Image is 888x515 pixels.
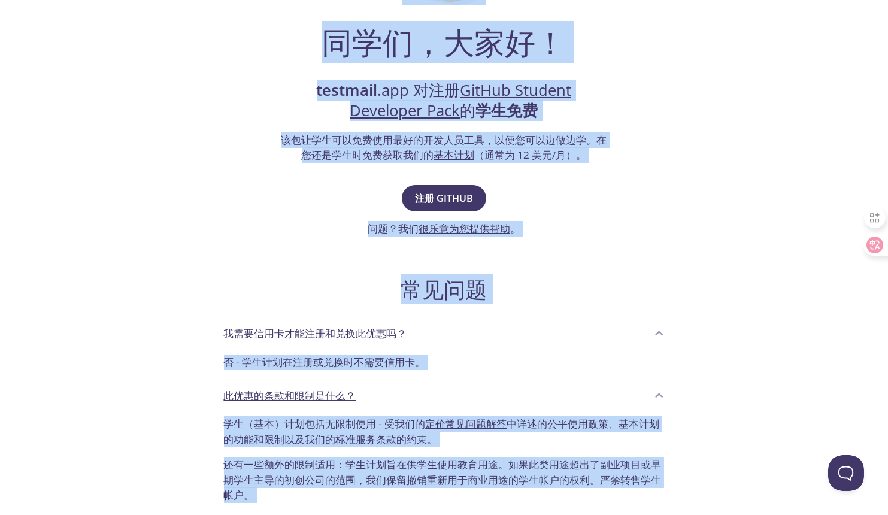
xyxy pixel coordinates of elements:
iframe: Help Scout Beacon - Open [828,455,864,491]
p: 否 - 学生计划在注册或兑换时不需要信用卡。 [224,355,665,370]
div: 此优惠的条款和限制是什么？ [214,411,674,513]
strong: testmail [317,80,378,101]
h1: 同学们，大家好！ [322,24,566,60]
h2: 常见问题 [214,276,674,303]
a: 服务条款 [356,432,397,446]
h2: .app 对注册 的 [280,80,609,122]
strong: 学生免费 [476,100,538,121]
a: 很乐意为您提供帮助 [419,222,510,235]
p: 我需要信用卡才能注册和兑换此优惠吗？ [224,326,407,341]
h3: 该包让学生可以免费使用最好的开发人员工具，以便您可以边做边学。在您还是学生时免费获取我们的 （通常为 12 美元/月）。 [280,132,609,163]
div: 我需要信用卡才能注册和兑换此优惠吗？ [214,350,674,380]
div: 此优惠的条款和限制是什么？ [214,379,674,411]
p: 学生（基本）计划包括无限制使用 - 受我们的 中详述的公平使用政策、基本计划的功能和限制以及我们的标准 的约束。 [224,416,665,447]
span: 注册 GitHub [415,190,473,207]
p: 还有一些额外的限制适用：学生计划旨在供学生使用教育用途。如果此类用途超出了副业项目或早期学生主导的初创公司的范围，我们保留撤销重新用于商业用途的学生帐户的权利。严禁转售学生帐户。 [224,447,665,503]
p: 此优惠的条款和限制是什么？ [224,388,356,404]
div: 我需要信用卡才能注册和兑换此优惠吗？ [214,317,674,350]
button: 注册 GitHub [402,185,486,211]
a: 基本计划 [434,148,475,162]
a: 定价常见问题解答 [426,417,507,431]
h3: 问题？我们 。 [368,221,520,237]
a: GitHub Student Developer Pack [350,80,572,121]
